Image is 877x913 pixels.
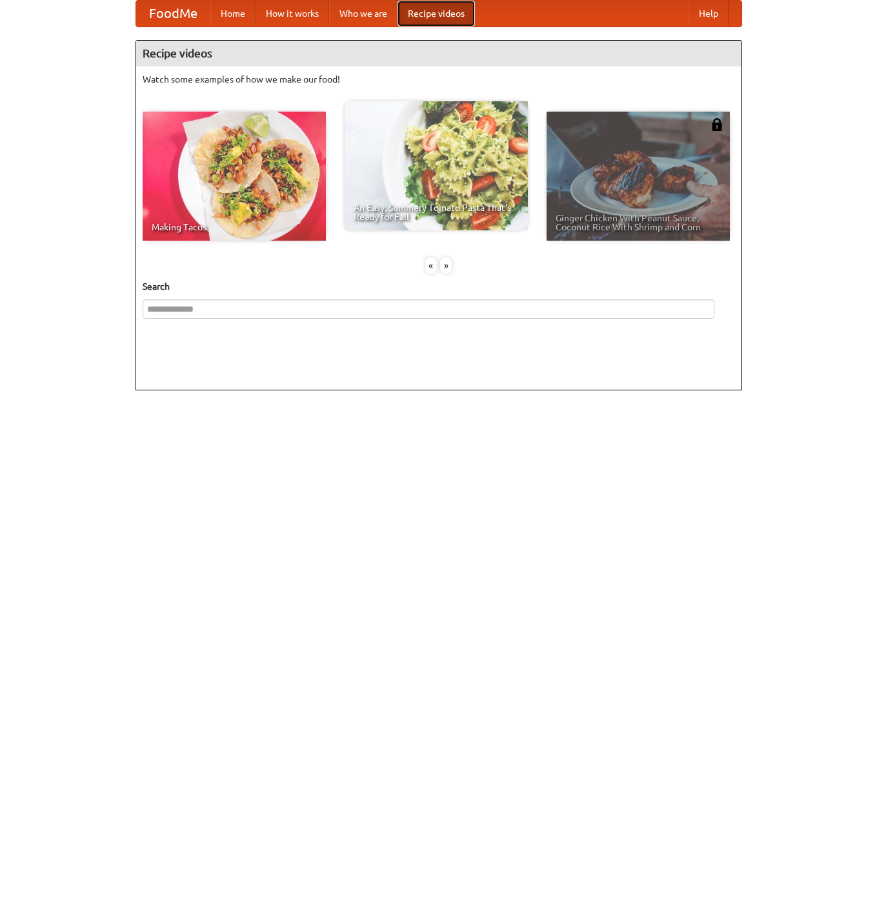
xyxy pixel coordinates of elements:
span: Making Tacos [152,223,317,232]
h5: Search [143,280,735,293]
img: 483408.png [711,118,723,131]
a: How it works [256,1,329,26]
div: « [425,257,437,274]
span: An Easy, Summery Tomato Pasta That's Ready for Fall [354,203,519,221]
a: Recipe videos [398,1,475,26]
a: FoodMe [136,1,210,26]
p: Watch some examples of how we make our food! [143,73,735,86]
a: Home [210,1,256,26]
a: An Easy, Summery Tomato Pasta That's Ready for Fall [345,101,528,230]
h4: Recipe videos [136,41,741,66]
a: Who we are [329,1,398,26]
a: Making Tacos [143,112,326,241]
a: Help [689,1,729,26]
div: » [440,257,452,274]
